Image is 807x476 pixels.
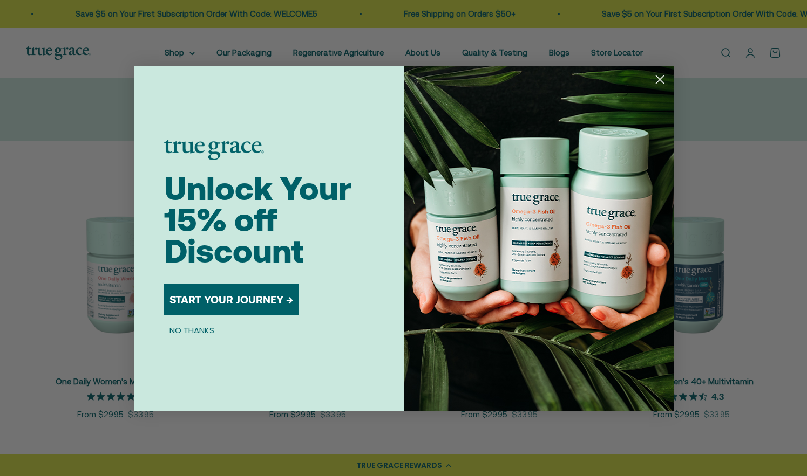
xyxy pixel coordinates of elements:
button: NO THANKS [164,324,220,337]
button: START YOUR JOURNEY → [164,284,299,315]
img: logo placeholder [164,140,264,160]
img: 098727d5-50f8-4f9b-9554-844bb8da1403.jpeg [404,66,674,411]
button: Close dialog [650,70,669,89]
span: Unlock Your 15% off Discount [164,170,351,270]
